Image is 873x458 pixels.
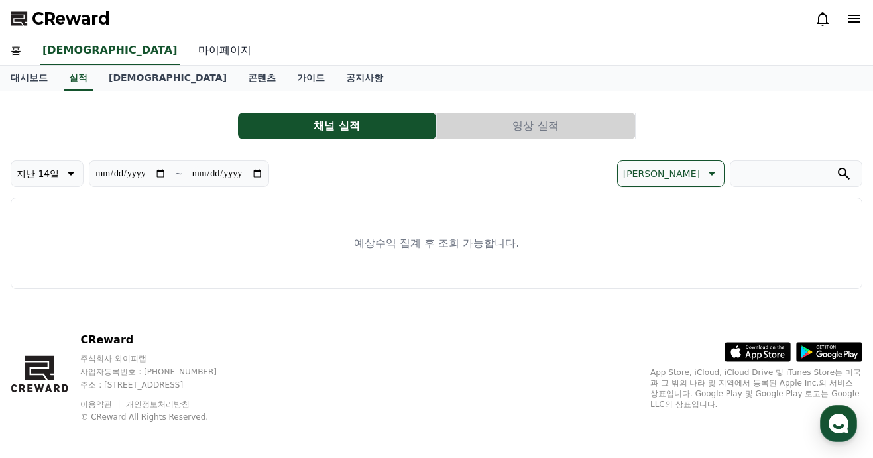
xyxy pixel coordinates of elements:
[80,400,122,409] a: 이용약관
[80,353,242,364] p: 주식회사 와이피랩
[126,400,190,409] a: 개인정보처리방침
[80,380,242,390] p: 주소 : [STREET_ADDRESS]
[437,113,635,139] button: 영상 실적
[17,164,59,183] p: 지난 14일
[80,367,242,377] p: 사업자등록번호 : [PHONE_NUMBER]
[171,348,255,381] a: 설정
[121,369,137,379] span: 대화
[238,113,436,139] button: 채널 실적
[98,66,237,91] a: [DEMOGRAPHIC_DATA]
[4,348,87,381] a: 홈
[237,66,286,91] a: 콘텐츠
[238,113,437,139] a: 채널 실적
[617,160,725,187] button: [PERSON_NAME]
[87,348,171,381] a: 대화
[286,66,335,91] a: 가이드
[40,37,180,65] a: [DEMOGRAPHIC_DATA]
[623,164,700,183] p: [PERSON_NAME]
[64,66,93,91] a: 실적
[174,166,183,182] p: ~
[80,412,242,422] p: © CReward All Rights Reserved.
[188,37,262,65] a: 마이페이지
[32,8,110,29] span: CReward
[354,235,519,251] p: 예상수익 집계 후 조회 가능합니다.
[11,160,84,187] button: 지난 14일
[335,66,394,91] a: 공지사항
[80,332,242,348] p: CReward
[650,367,862,410] p: App Store, iCloud, iCloud Drive 및 iTunes Store는 미국과 그 밖의 나라 및 지역에서 등록된 Apple Inc.의 서비스 상표입니다. Goo...
[11,8,110,29] a: CReward
[205,368,221,378] span: 설정
[42,368,50,378] span: 홈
